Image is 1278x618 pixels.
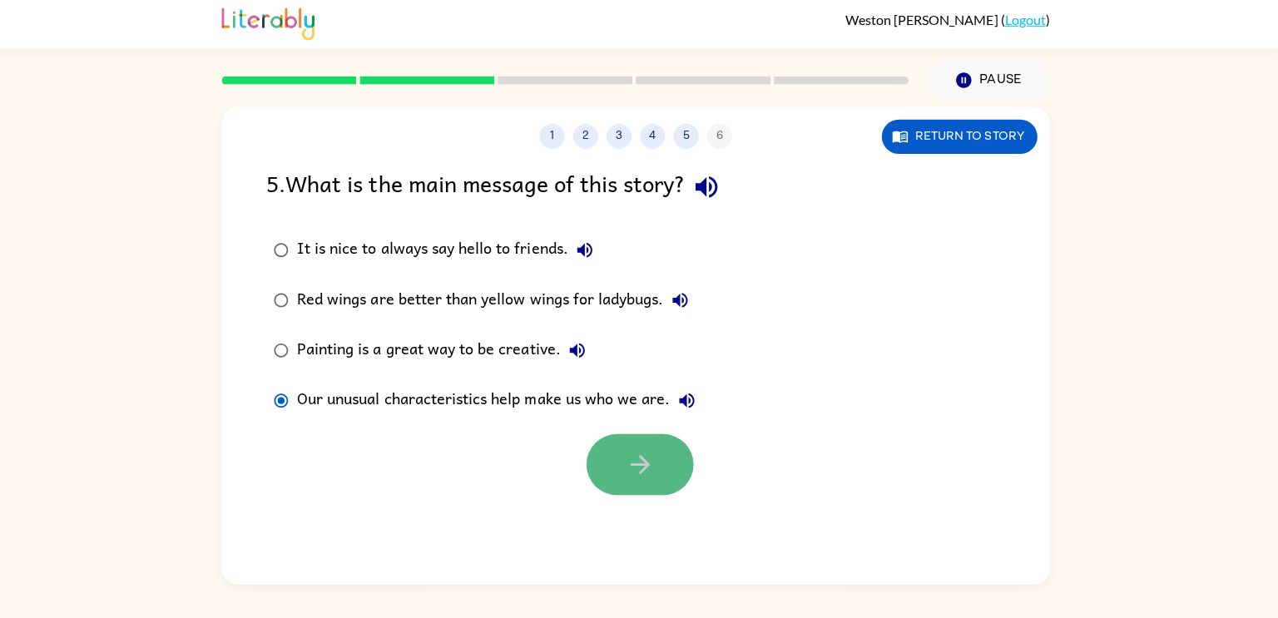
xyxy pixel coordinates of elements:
[610,126,635,151] button: 3
[930,64,1051,102] button: Pause
[227,7,319,43] img: Literably
[666,285,700,319] button: Red wings are better than yellow wings for ladybugs.
[847,15,1002,31] span: Weston [PERSON_NAME]
[643,126,668,151] button: 4
[302,385,706,418] div: Our unusual characteristics help make us who we are.
[673,385,706,418] button: Our unusual characteristics help make us who we are.
[543,126,568,151] button: 1
[302,285,700,319] div: Red wings are better than yellow wings for ladybugs.
[884,122,1038,156] button: Return to story
[271,168,1007,210] div: 5 . What is the main message of this story?
[676,126,701,151] button: 5
[302,235,605,269] div: It is nice to always say hello to friends.
[577,126,602,151] button: 2
[572,235,605,269] button: It is nice to always say hello to friends.
[564,335,597,368] button: Painting is a great way to be creative.
[302,335,597,368] div: Painting is a great way to be creative.
[847,15,1051,31] div: ( )
[1006,15,1047,31] a: Logout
